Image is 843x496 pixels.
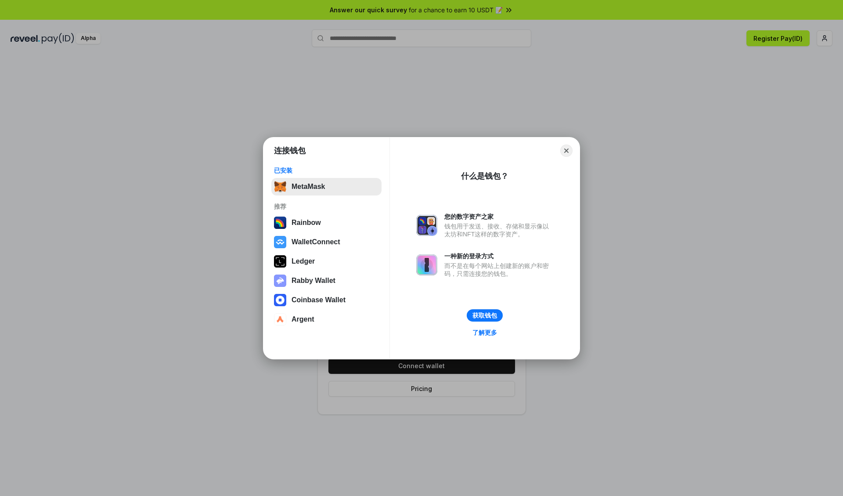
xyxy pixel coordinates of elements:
[292,219,321,227] div: Rainbow
[274,313,286,326] img: svg+xml,%3Csvg%20width%3D%2228%22%20height%3D%2228%22%20viewBox%3D%220%200%2028%2028%22%20fill%3D...
[274,167,379,174] div: 已安装
[274,181,286,193] img: svg+xml,%3Csvg%20fill%3D%22none%22%20height%3D%2233%22%20viewBox%3D%220%200%2035%2033%22%20width%...
[416,215,437,236] img: svg+xml,%3Csvg%20xmlns%3D%22http%3A%2F%2Fwww.w3.org%2F2000%2Fsvg%22%20fill%3D%22none%22%20viewBox...
[467,327,502,338] a: 了解更多
[472,329,497,337] div: 了解更多
[271,253,382,270] button: Ledger
[271,233,382,251] button: WalletConnect
[444,252,553,260] div: 一种新的登录方式
[274,203,379,210] div: 推荐
[292,238,340,246] div: WalletConnect
[560,145,573,157] button: Close
[274,217,286,229] img: svg+xml,%3Csvg%20width%3D%22120%22%20height%3D%22120%22%20viewBox%3D%220%200%20120%20120%22%20fil...
[444,213,553,221] div: 您的数字资产之家
[292,315,314,323] div: Argent
[274,236,286,248] img: svg+xml,%3Csvg%20width%3D%2228%22%20height%3D%2228%22%20viewBox%3D%220%200%2028%2028%22%20fill%3D...
[461,171,508,181] div: 什么是钱包？
[274,255,286,268] img: svg+xml,%3Csvg%20xmlns%3D%22http%3A%2F%2Fwww.w3.org%2F2000%2Fsvg%22%20width%3D%2228%22%20height%3...
[292,277,335,285] div: Rabby Wallet
[274,145,306,156] h1: 连接钱包
[271,272,382,290] button: Rabby Wallet
[292,183,325,191] div: MetaMask
[274,294,286,306] img: svg+xml,%3Csvg%20width%3D%2228%22%20height%3D%2228%22%20viewBox%3D%220%200%2028%2028%22%20fill%3D...
[292,296,346,304] div: Coinbase Wallet
[467,309,503,322] button: 获取钱包
[444,262,553,278] div: 而不是在每个网站上创建新的账户和密码，只需连接您的钱包。
[271,311,382,328] button: Argent
[416,254,437,275] img: svg+xml,%3Csvg%20xmlns%3D%22http%3A%2F%2Fwww.w3.org%2F2000%2Fsvg%22%20fill%3D%22none%22%20viewBox...
[292,257,315,265] div: Ledger
[271,178,382,196] button: MetaMask
[271,291,382,309] button: Coinbase Wallet
[274,275,286,287] img: svg+xml,%3Csvg%20xmlns%3D%22http%3A%2F%2Fwww.w3.org%2F2000%2Fsvg%22%20fill%3D%22none%22%20viewBox...
[444,222,553,238] div: 钱包用于发送、接收、存储和显示像以太坊和NFT这样的数字资产。
[271,214,382,232] button: Rainbow
[472,311,497,319] div: 获取钱包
